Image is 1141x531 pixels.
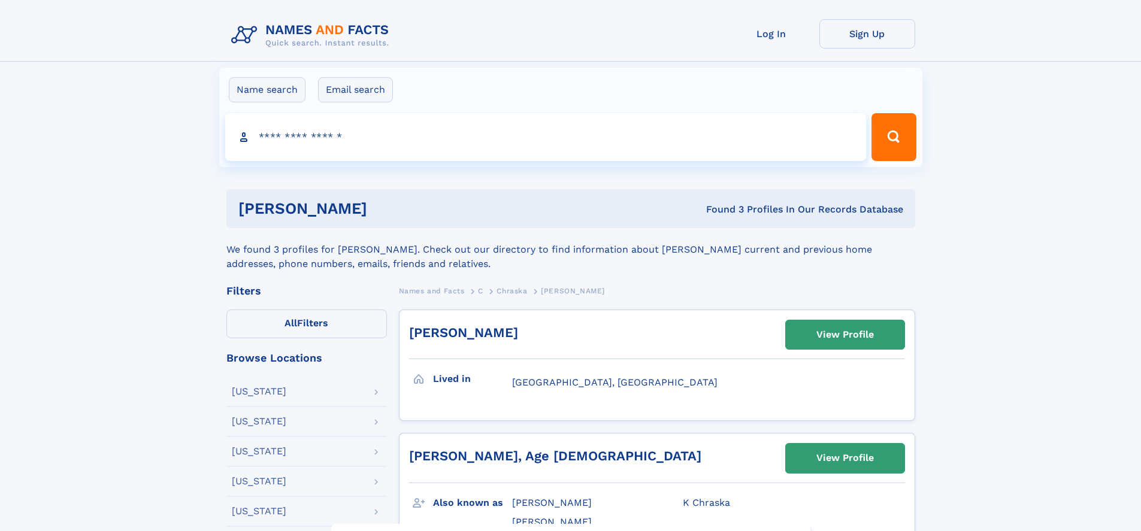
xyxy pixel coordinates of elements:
div: Browse Locations [226,353,387,363]
a: C [478,283,483,298]
span: Chraska [497,287,527,295]
input: search input [225,113,867,161]
a: [PERSON_NAME] [409,325,518,340]
span: K Chraska [683,497,730,508]
div: [US_STATE] [232,477,286,486]
div: We found 3 profiles for [PERSON_NAME]. Check out our directory to find information about [PERSON_... [226,228,915,271]
button: Search Button [871,113,916,161]
a: [PERSON_NAME], Age [DEMOGRAPHIC_DATA] [409,448,701,463]
img: Logo Names and Facts [226,19,399,51]
div: Found 3 Profiles In Our Records Database [537,203,903,216]
h3: Also known as [433,493,512,513]
a: View Profile [786,320,904,349]
a: View Profile [786,444,904,472]
span: [PERSON_NAME] [512,516,592,527]
div: [US_STATE] [232,387,286,396]
span: C [478,287,483,295]
a: Names and Facts [399,283,465,298]
span: All [285,317,297,329]
h1: [PERSON_NAME] [238,201,537,216]
div: View Profile [816,321,874,348]
label: Filters [226,310,387,338]
span: [PERSON_NAME] [512,497,592,508]
div: View Profile [816,444,874,472]
div: [US_STATE] [232,417,286,426]
div: [US_STATE] [232,506,286,516]
div: Filters [226,286,387,296]
h3: Lived in [433,369,512,389]
a: Log In [724,19,819,48]
span: [PERSON_NAME] [541,287,605,295]
a: Sign Up [819,19,915,48]
label: Name search [229,77,305,102]
label: Email search [318,77,393,102]
a: Chraska [497,283,527,298]
div: [US_STATE] [232,447,286,456]
span: [GEOGRAPHIC_DATA], [GEOGRAPHIC_DATA] [512,377,718,388]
